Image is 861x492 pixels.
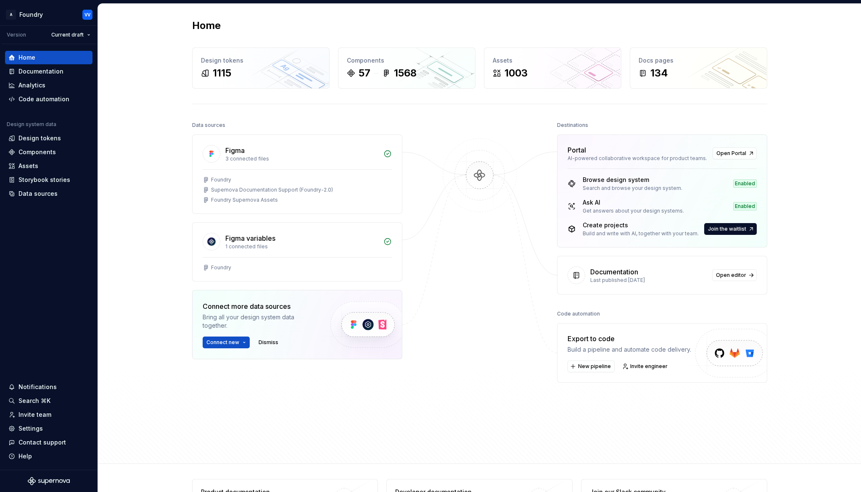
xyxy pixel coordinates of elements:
button: Contact support [5,436,92,449]
a: Home [5,51,92,64]
button: New pipeline [568,360,615,372]
svg: Supernova Logo [28,477,70,485]
div: Search and browse your design system. [583,185,682,192]
div: Last published [DATE] [590,277,707,284]
div: Connect more data sources [203,301,316,311]
a: Assets [5,159,92,173]
div: Design system data [7,121,56,128]
div: Components [347,56,467,65]
div: Analytics [18,81,45,89]
a: Documentation [5,65,92,78]
button: Help [5,450,92,463]
a: Analytics [5,79,92,92]
a: Assets1003 [484,47,621,89]
div: 1003 [504,66,528,80]
span: Open Portal [716,150,746,157]
div: Storybook stories [18,176,70,184]
div: Ask AI [583,198,684,207]
button: Current draft [48,29,94,41]
div: Settings [18,424,43,433]
div: Portal [568,145,586,155]
div: Documentation [590,267,638,277]
a: Components571568 [338,47,475,89]
div: Export to code [568,334,691,344]
button: AFoundryVV [2,5,96,24]
div: Foundry [19,11,43,19]
button: Notifications [5,380,92,394]
a: Code automation [5,92,92,106]
div: Data sources [192,119,225,131]
div: Assets [18,162,38,170]
div: A [6,10,16,20]
div: 3 connected files [225,155,378,162]
a: Design tokens [5,132,92,145]
div: 134 [650,66,668,80]
div: Data sources [18,189,58,198]
div: Code automation [18,95,69,103]
a: Storybook stories [5,173,92,187]
div: Invite team [18,410,51,419]
div: Foundry Supernova Assets [211,197,278,203]
a: Open Portal [713,147,757,159]
div: Build a pipeline and automate code delivery. [568,345,691,354]
button: Search ⌘K [5,394,92,408]
span: Invite engineer [630,363,668,370]
div: Documentation [18,67,63,76]
a: Data sources [5,187,92,200]
div: 1115 [213,66,231,80]
div: Create projects [583,221,699,229]
div: Enabled [733,202,757,210]
div: Foundry [211,176,231,183]
div: Enabled [733,179,757,188]
h2: Home [192,19,221,32]
span: Join the waitlist [708,226,746,232]
button: Dismiss [255,337,282,348]
div: Get answers about your design systems. [583,208,684,214]
div: Supernova Documentation Support (Foundry-2.0) [211,187,333,193]
div: Code automation [557,308,600,320]
div: Browse design system [583,176,682,184]
a: Settings [5,422,92,435]
a: Components [5,145,92,159]
div: 1 connected files [225,243,378,250]
span: Current draft [51,32,84,38]
div: Figma [225,145,245,155]
button: Connect new [203,337,250,348]
div: Version [7,32,26,38]
span: Open editor [716,272,746,279]
div: Figma variables [225,233,275,243]
div: 1568 [394,66,417,80]
span: Dismiss [259,339,278,346]
a: Open editor [712,269,757,281]
div: Contact support [18,438,66,447]
div: Notifications [18,383,57,391]
a: Docs pages134 [630,47,767,89]
button: Join the waitlist [704,223,757,235]
a: Figma3 connected filesFoundrySupernova Documentation Support (Foundry-2.0)Foundry Supernova Assets [192,134,402,214]
div: Home [18,53,35,62]
span: New pipeline [578,363,611,370]
div: Destinations [557,119,588,131]
div: Search ⌘K [18,397,50,405]
div: VV [85,11,90,18]
div: Bring all your design system data together. [203,313,316,330]
div: Assets [493,56,613,65]
div: 57 [359,66,370,80]
a: Figma variables1 connected filesFoundry [192,222,402,282]
div: Help [18,452,32,460]
a: Design tokens1115 [192,47,330,89]
div: Design tokens [201,56,321,65]
div: Components [18,148,56,156]
div: Design tokens [18,134,61,142]
div: Foundry [211,264,231,271]
div: AI-powered collaborative workspace for product teams. [568,155,708,162]
span: Connect new [206,339,239,346]
div: Build and write with AI, together with your team. [583,230,699,237]
a: Invite team [5,408,92,421]
div: Docs pages [639,56,758,65]
a: Invite engineer [620,360,671,372]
